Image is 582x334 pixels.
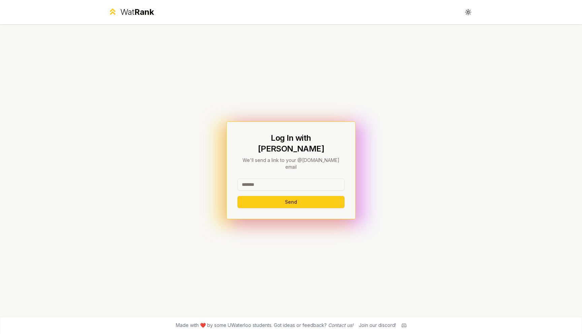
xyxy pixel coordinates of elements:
div: Join our discord! [359,322,396,329]
div: Wat [120,7,154,18]
span: Made with ❤️ by some UWaterloo students. Got ideas or feedback? [176,322,353,329]
button: Send [237,196,345,208]
p: We'll send a link to your @[DOMAIN_NAME] email [237,157,345,170]
span: Rank [134,7,154,17]
a: Contact us! [328,322,353,328]
a: WatRank [108,7,154,18]
h1: Log In with [PERSON_NAME] [237,133,345,154]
